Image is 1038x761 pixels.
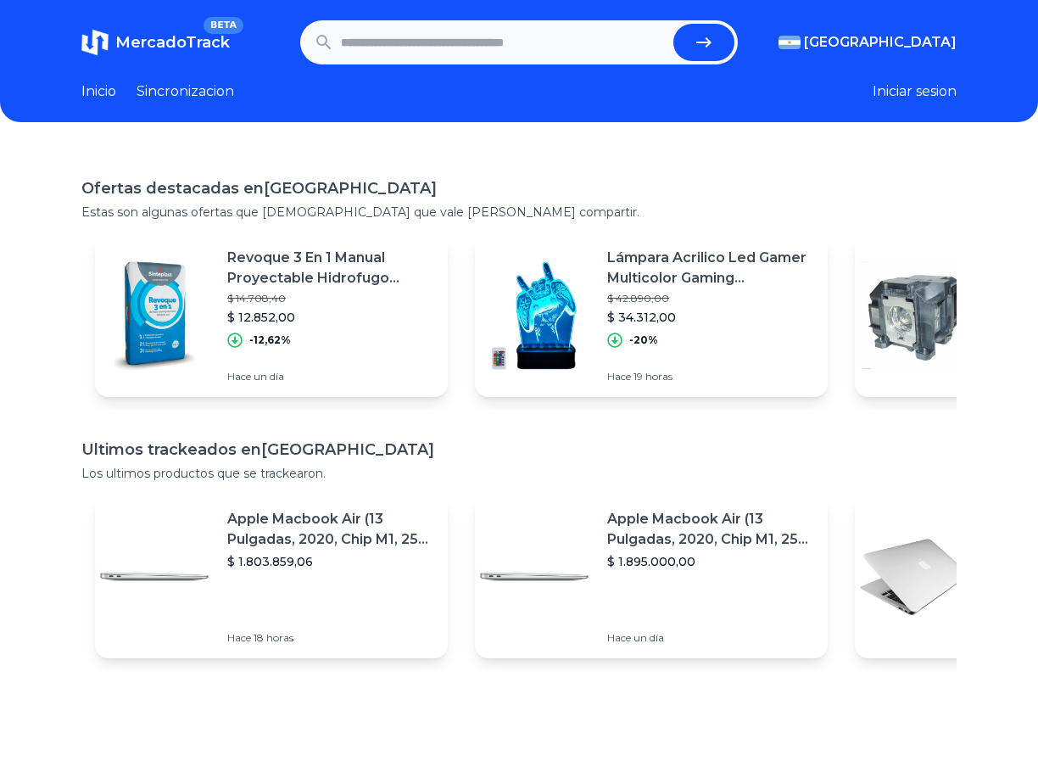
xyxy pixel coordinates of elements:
[204,17,243,34] span: BETA
[873,81,957,102] button: Iniciar sesion
[227,292,434,305] p: $ 14.708,40
[81,438,957,462] h1: Ultimos trackeados en [GEOGRAPHIC_DATA]
[95,256,214,375] img: Featured image
[629,333,658,347] p: -20%
[95,495,448,658] a: Featured imageApple Macbook Air (13 Pulgadas, 2020, Chip M1, 256 Gb De Ssd, 8 Gb De Ram) - Plata$...
[95,518,214,636] img: Featured image
[95,234,448,397] a: Featured imageRevoque 3 En 1 Manual Proyectable Hidrofugo Sinteplast 25kg$ 14.708,40$ 12.852,00-1...
[81,81,116,102] a: Inicio
[227,553,434,570] p: $ 1.803.859,06
[804,32,957,53] span: [GEOGRAPHIC_DATA]
[81,29,109,56] img: MercadoTrack
[607,509,814,550] p: Apple Macbook Air (13 Pulgadas, 2020, Chip M1, 256 Gb De Ssd, 8 Gb De Ram) - Plata
[81,29,230,56] a: MercadoTrackBETA
[249,333,291,347] p: -12,62%
[855,518,974,636] img: Featured image
[115,33,230,52] span: MercadoTrack
[227,248,434,288] p: Revoque 3 En 1 Manual Proyectable Hidrofugo Sinteplast 25kg
[607,292,814,305] p: $ 42.890,00
[81,204,957,221] p: Estas son algunas ofertas que [DEMOGRAPHIC_DATA] que vale [PERSON_NAME] compartir.
[607,631,814,645] p: Hace un día
[227,309,434,326] p: $ 12.852,00
[778,36,801,49] img: Argentina
[855,256,974,375] img: Featured image
[475,518,594,636] img: Featured image
[475,495,828,658] a: Featured imageApple Macbook Air (13 Pulgadas, 2020, Chip M1, 256 Gb De Ssd, 8 Gb De Ram) - Plata$...
[607,553,814,570] p: $ 1.895.000,00
[607,370,814,383] p: Hace 19 horas
[778,32,957,53] button: [GEOGRAPHIC_DATA]
[227,509,434,550] p: Apple Macbook Air (13 Pulgadas, 2020, Chip M1, 256 Gb De Ssd, 8 Gb De Ram) - Plata
[607,248,814,288] p: Lámpara Acrilico Led Gamer Multicolor Gaming Videogame 220v
[475,256,594,375] img: Featured image
[227,631,434,645] p: Hace 18 horas
[475,234,828,397] a: Featured imageLámpara Acrilico Led Gamer Multicolor Gaming Videogame 220v$ 42.890,00$ 34.312,00-2...
[81,465,957,482] p: Los ultimos productos que se trackearon.
[227,370,434,383] p: Hace un día
[81,176,957,200] h1: Ofertas destacadas en [GEOGRAPHIC_DATA]
[137,81,234,102] a: Sincronizacion
[607,309,814,326] p: $ 34.312,00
